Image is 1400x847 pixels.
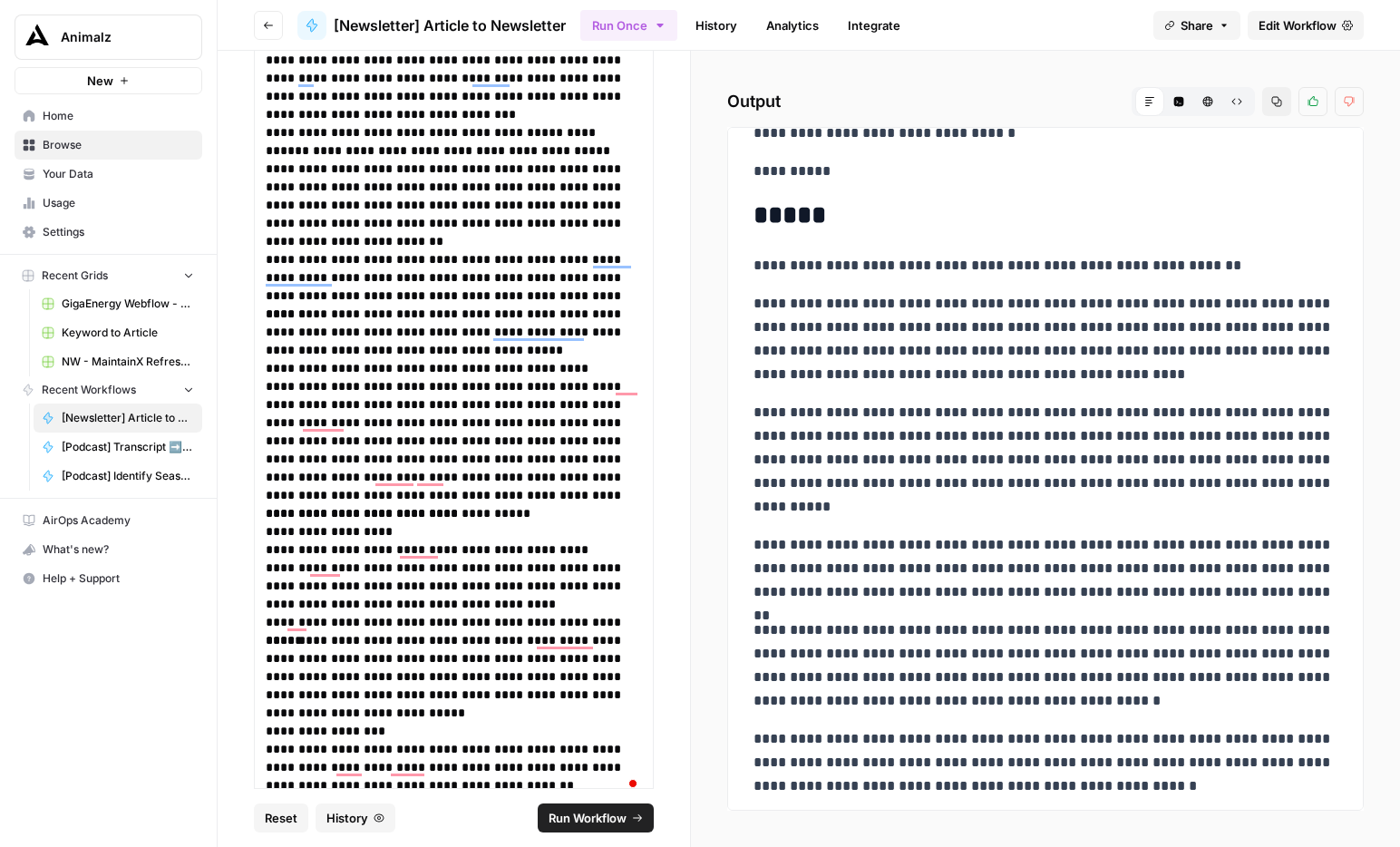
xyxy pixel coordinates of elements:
span: [Newsletter] Article to Newsletter [334,15,566,36]
a: History [685,11,748,40]
a: NW - MaintainX Refresh Workflow [34,347,202,376]
span: Usage [43,195,194,211]
a: Analytics [755,11,830,40]
span: New [87,72,113,90]
button: Help + Support [15,564,202,593]
a: GigaEnergy Webflow - Shop Inventories [34,289,202,318]
span: [Newsletter] Article to Newsletter [62,410,194,426]
span: Recent Grids [42,268,108,284]
span: Your Data [43,166,194,182]
a: Home [15,102,202,131]
a: [Newsletter] Article to Newsletter [34,404,202,433]
button: History [316,803,395,832]
button: Reset [254,803,308,832]
button: Workspace: Animalz [15,15,202,60]
button: Recent Workflows [15,376,202,404]
a: AirOps Academy [15,506,202,535]
span: Edit Workflow [1259,16,1337,34]
a: Your Data [15,160,202,189]
a: Edit Workflow [1248,11,1364,40]
button: Recent Grids [15,262,202,289]
span: Keyword to Article [62,325,194,341]
span: Share [1181,16,1213,34]
button: Run Workflow [538,803,654,832]
span: GigaEnergy Webflow - Shop Inventories [62,296,194,312]
button: Share [1153,11,1240,40]
span: [Podcast] Identify Season Quotes & Topics [62,468,194,484]
span: History [326,809,368,827]
a: [Podcast] Transcript ➡️ Article ➡️ Social Post [34,433,202,462]
span: Recent Workflows [42,382,136,398]
span: Settings [43,224,194,240]
span: Run Workflow [549,809,627,827]
a: Keyword to Article [34,318,202,347]
span: Help + Support [43,570,194,587]
button: What's new? [15,535,202,564]
span: Home [43,108,194,124]
a: Integrate [837,11,911,40]
img: Animalz Logo [21,21,53,54]
a: [Podcast] Identify Season Quotes & Topics [34,462,202,491]
div: What's new? [15,536,201,563]
span: Browse [43,137,194,153]
button: New [15,67,202,94]
h2: Output [727,87,1364,116]
a: Usage [15,189,202,218]
button: Run Once [580,10,677,41]
a: Settings [15,218,202,247]
span: AirOps Academy [43,512,194,529]
a: Browse [15,131,202,160]
a: [Newsletter] Article to Newsletter [297,11,566,40]
span: NW - MaintainX Refresh Workflow [62,354,194,370]
span: [Podcast] Transcript ➡️ Article ➡️ Social Post [62,439,194,455]
span: Reset [265,809,297,827]
span: Animalz [61,28,170,46]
